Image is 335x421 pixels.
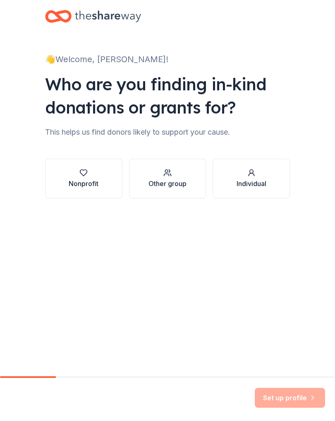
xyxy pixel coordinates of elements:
[45,53,290,66] div: 👋 Welcome, [PERSON_NAME]!
[237,179,266,189] div: Individual
[45,159,122,198] button: Nonprofit
[129,159,206,198] button: Other group
[148,179,187,189] div: Other group
[45,73,290,119] div: Who are you finding in-kind donations or grants for?
[45,126,290,139] div: This helps us find donors likely to support your cause.
[69,179,98,189] div: Nonprofit
[213,159,290,198] button: Individual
